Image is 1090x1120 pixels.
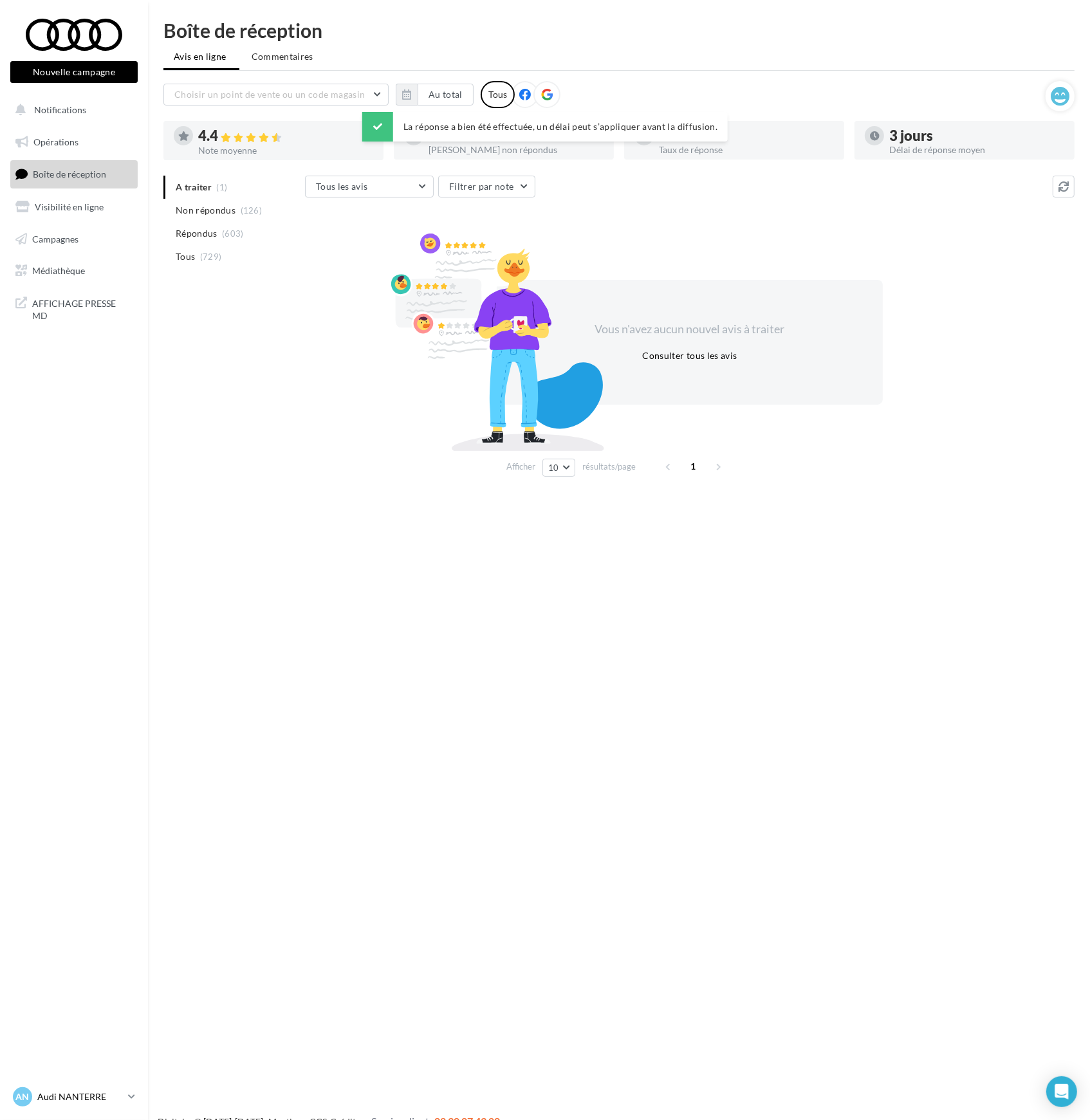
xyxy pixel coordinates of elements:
[176,204,236,217] span: Non répondus
[8,289,140,327] a: AFFICHAGE PRESSE MD
[8,160,140,188] a: Boîte de réception
[8,257,140,284] a: Médiathèque
[35,201,104,212] span: Visibilité en ligne
[579,321,800,338] div: Vous n'avez aucun nouvel avis à traiter
[659,145,834,154] div: Taux de réponse
[32,265,85,276] span: Médiathèque
[8,96,135,124] button: Notifications
[198,146,373,155] div: Note moyenne
[34,104,86,115] span: Notifications
[8,194,140,221] a: Visibilité en ligne
[659,129,834,143] div: 83 %
[37,1090,123,1103] p: Audi NANTERRE
[33,169,106,179] span: Boîte de réception
[305,176,434,197] button: Tous les avis
[10,1085,138,1109] a: AN Audi NANTERRE
[32,295,133,322] span: AFFICHAGE PRESSE MD
[889,145,1064,154] div: Délai de réponse moyen
[548,463,559,473] span: 10
[542,459,575,477] button: 10
[889,129,1064,143] div: 3 jours
[163,84,389,106] button: Choisir un point de vente ou un code magasin
[316,181,368,192] span: Tous les avis
[1046,1076,1077,1107] div: Open Intercom Messenger
[683,456,704,477] span: 1
[8,226,140,253] a: Campagnes
[16,1090,30,1103] span: AN
[582,461,636,473] span: résultats/page
[176,250,195,263] span: Tous
[481,81,515,108] div: Tous
[33,136,79,147] span: Opérations
[362,112,728,142] div: La réponse a bien été effectuée, un délai peut s’appliquer avant la diffusion.
[198,129,373,143] div: 4.4
[32,233,79,244] span: Campagnes
[200,252,222,262] span: (729)
[174,89,365,100] span: Choisir un point de vente ou un code magasin
[222,228,244,239] span: (603)
[396,84,474,106] button: Au total
[10,61,138,83] button: Nouvelle campagne
[637,348,742,363] button: Consulter tous les avis
[163,21,1075,40] div: Boîte de réception
[176,227,217,240] span: Répondus
[438,176,535,197] button: Filtrer par note
[8,129,140,156] a: Opérations
[418,84,474,106] button: Au total
[506,461,535,473] span: Afficher
[252,50,313,63] span: Commentaires
[241,205,263,216] span: (126)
